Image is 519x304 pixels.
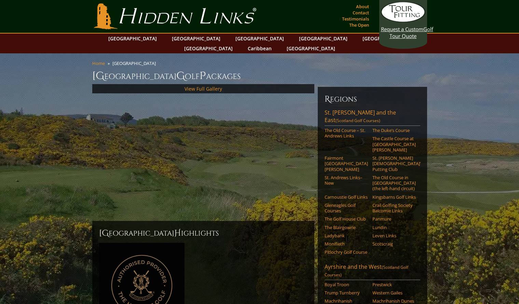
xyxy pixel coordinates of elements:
[325,128,368,139] a: The Old Course – St. Andrews Links
[325,282,368,287] a: Royal Troon
[325,155,368,172] a: Fairmont [GEOGRAPHIC_DATA][PERSON_NAME]
[174,228,181,239] span: H
[325,109,420,126] a: St. [PERSON_NAME] and the East(Scotland Golf Courses)
[325,94,420,105] h6: Regions
[347,20,371,30] a: The Open
[244,43,275,53] a: Caribbean
[372,128,416,133] a: The Duke’s Course
[232,34,287,43] a: [GEOGRAPHIC_DATA]
[112,60,159,66] li: [GEOGRAPHIC_DATA]
[354,2,371,11] a: About
[372,241,416,247] a: Scotscraig
[372,233,416,238] a: Leven Links
[372,155,416,172] a: St. [PERSON_NAME] [DEMOGRAPHIC_DATA]’ Putting Club
[372,136,416,153] a: The Castle Course at [GEOGRAPHIC_DATA][PERSON_NAME]
[372,175,416,191] a: The Old Course in [GEOGRAPHIC_DATA] (the left-hand circuit)
[185,85,222,92] a: View Full Gallery
[200,69,206,83] span: P
[359,34,414,43] a: [GEOGRAPHIC_DATA]
[325,290,368,295] a: Trump Turnberry
[92,69,427,83] h1: [GEOGRAPHIC_DATA] olf ackages
[283,43,339,53] a: [GEOGRAPHIC_DATA]
[325,264,408,278] span: (Scotland Golf Courses)
[325,194,368,200] a: Carnoustie Golf Links
[372,194,416,200] a: Kingsbarns Golf Links
[325,263,420,280] a: Ayrshire and the West(Scotland Golf Courses)
[325,202,368,214] a: Gleneagles Golf Courses
[296,34,351,43] a: [GEOGRAPHIC_DATA]
[325,298,368,304] a: Machrihanish
[99,228,308,239] h2: [GEOGRAPHIC_DATA] ighlights
[372,298,416,304] a: Machrihanish Dunes
[381,2,425,39] a: Request a CustomGolf Tour Quote
[168,34,224,43] a: [GEOGRAPHIC_DATA]
[372,290,416,295] a: Western Gailes
[325,241,368,247] a: Monifieth
[325,216,368,222] a: The Golf House Club
[325,175,368,186] a: St. Andrews Links–New
[325,249,368,255] a: Pitlochry Golf Course
[325,225,368,230] a: The Blairgowrie
[351,8,371,17] a: Contact
[325,233,368,238] a: Ladybank
[372,225,416,230] a: Lundin
[105,34,160,43] a: [GEOGRAPHIC_DATA]
[176,69,185,83] span: G
[181,43,236,53] a: [GEOGRAPHIC_DATA]
[372,216,416,222] a: Panmure
[340,14,371,24] a: Testimonials
[336,118,380,123] span: (Scotland Golf Courses)
[92,60,105,66] a: Home
[372,202,416,214] a: Crail Golfing Society Balcomie Links
[372,282,416,287] a: Prestwick
[381,26,423,32] span: Request a Custom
